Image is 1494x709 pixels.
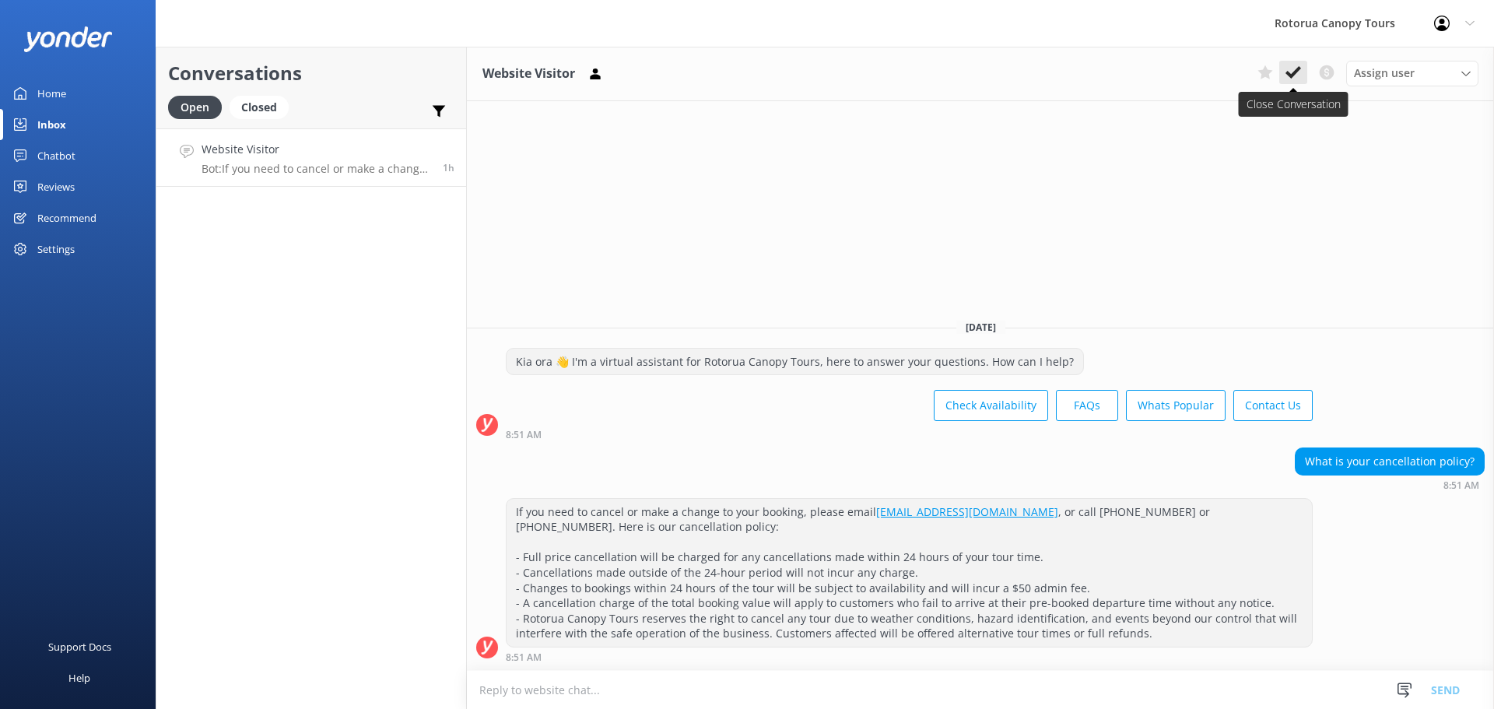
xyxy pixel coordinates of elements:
[507,349,1083,375] div: Kia ora 👋 I'm a virtual assistant for Rotorua Canopy Tours, here to answer your questions. How ca...
[37,78,66,109] div: Home
[68,662,90,693] div: Help
[506,430,542,440] strong: 8:51 AM
[1354,65,1415,82] span: Assign user
[230,98,296,115] a: Closed
[1126,390,1226,421] button: Whats Popular
[956,321,1005,334] span: [DATE]
[37,202,96,233] div: Recommend
[230,96,289,119] div: Closed
[156,128,466,187] a: Website VisitorBot:If you need to cancel or make a change to your booking, please email [EMAIL_AD...
[876,504,1058,519] a: [EMAIL_ADDRESS][DOMAIN_NAME]
[1443,481,1479,490] strong: 8:51 AM
[168,58,454,88] h2: Conversations
[37,171,75,202] div: Reviews
[23,26,113,52] img: yonder-white-logo.png
[1056,390,1118,421] button: FAQs
[1346,61,1478,86] div: Assign User
[37,233,75,265] div: Settings
[168,96,222,119] div: Open
[934,390,1048,421] button: Check Availability
[37,109,66,140] div: Inbox
[168,98,230,115] a: Open
[202,141,431,158] h4: Website Visitor
[1295,479,1485,490] div: Sep 22 2025 08:51am (UTC +12:00) Pacific/Auckland
[506,651,1313,662] div: Sep 22 2025 08:51am (UTC +12:00) Pacific/Auckland
[48,631,111,662] div: Support Docs
[506,429,1313,440] div: Sep 22 2025 08:51am (UTC +12:00) Pacific/Auckland
[37,140,75,171] div: Chatbot
[443,161,454,174] span: Sep 22 2025 08:51am (UTC +12:00) Pacific/Auckland
[1296,448,1484,475] div: What is your cancellation policy?
[482,64,575,84] h3: Website Visitor
[506,653,542,662] strong: 8:51 AM
[1233,390,1313,421] button: Contact Us
[202,162,431,176] p: Bot: If you need to cancel or make a change to your booking, please email [EMAIL_ADDRESS][DOMAIN_...
[507,499,1312,647] div: If you need to cancel or make a change to your booking, please email , or call [PHONE_NUMBER] or ...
